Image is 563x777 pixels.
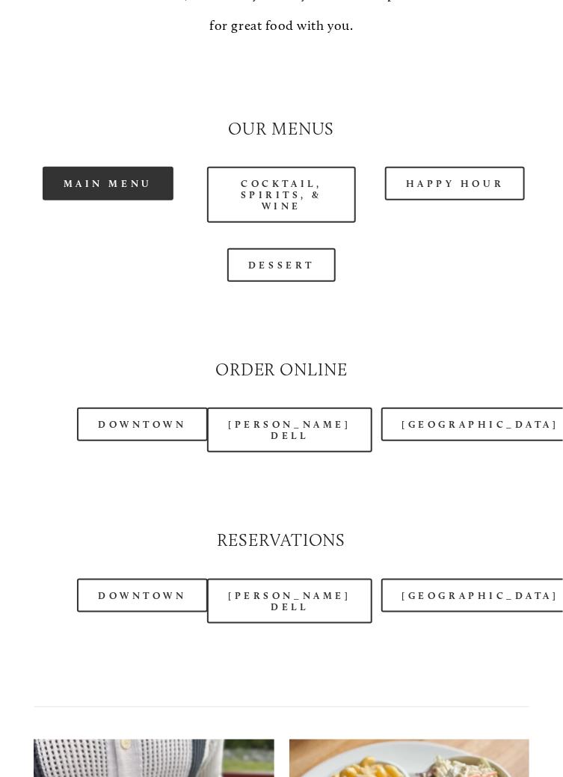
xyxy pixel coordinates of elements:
a: Cocktail, Spirits, & Wine [207,167,355,223]
a: Downtown [77,408,207,441]
a: Happy Hour [385,167,526,200]
a: Downtown [77,579,207,612]
a: Main Menu [43,167,173,200]
h2: Order Online [34,358,529,382]
a: [PERSON_NAME] Dell [207,579,372,624]
a: Dessert [227,248,336,282]
h2: Our Menus [34,117,529,141]
a: [PERSON_NAME] Dell [207,408,372,452]
h2: Reservations [34,529,529,553]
